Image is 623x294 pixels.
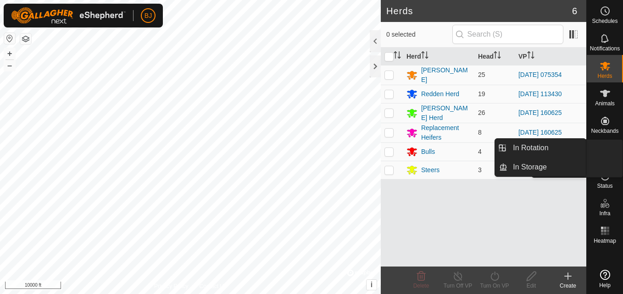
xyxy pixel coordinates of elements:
div: Steers [421,165,439,175]
input: Search (S) [452,25,563,44]
button: i [367,280,377,290]
span: i [371,281,373,289]
span: Notifications [590,46,620,51]
a: In Storage [507,158,586,176]
span: 0 selected [386,30,452,39]
th: Head [474,48,515,65]
div: Replacement Heifers [421,123,471,142]
th: VP [515,48,586,65]
button: Map Layers [20,33,31,44]
li: In Storage [495,158,586,176]
div: Edit [513,282,550,290]
th: Herd [403,48,474,65]
span: Animals [595,101,615,106]
span: In Rotation [513,142,548,153]
span: Heatmap [594,238,616,244]
h2: Herds [386,5,572,16]
span: Infra [599,211,610,216]
button: + [4,48,15,59]
div: Redden Herd [421,89,459,99]
a: [DATE] 160625 [518,129,562,136]
span: 3 [478,166,482,174]
span: Help [599,283,611,288]
button: Reset Map [4,33,15,44]
div: Bulls [421,147,435,157]
span: 26 [478,109,485,116]
div: Turn On VP [476,282,513,290]
span: 4 [478,148,482,155]
p-sorticon: Activate to sort [421,53,428,60]
p-sorticon: Activate to sort [527,53,534,60]
button: – [4,60,15,71]
p-sorticon: Activate to sort [394,53,401,60]
p-sorticon: Activate to sort [494,53,501,60]
img: Gallagher Logo [11,7,126,24]
span: In Storage [513,162,547,173]
span: Delete [413,283,429,289]
li: In Rotation [495,139,586,157]
a: [DATE] 075354 [518,71,562,78]
a: Contact Us [200,282,227,290]
span: 19 [478,90,485,98]
span: Schedules [592,18,617,24]
a: Privacy Policy [154,282,189,290]
a: Help [587,266,623,292]
div: Create [550,282,586,290]
span: Status [597,183,612,189]
span: 8 [478,129,482,136]
div: [PERSON_NAME] Herd [421,103,471,123]
span: BJ [145,11,152,21]
span: 6 [572,4,577,18]
div: Turn Off VP [439,282,476,290]
div: [PERSON_NAME] [421,65,471,85]
span: 25 [478,71,485,78]
a: In Rotation [507,139,586,157]
span: Neckbands [591,128,618,134]
a: [DATE] 113430 [518,90,562,98]
a: [DATE] 160625 [518,109,562,116]
span: Herds [597,73,612,79]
